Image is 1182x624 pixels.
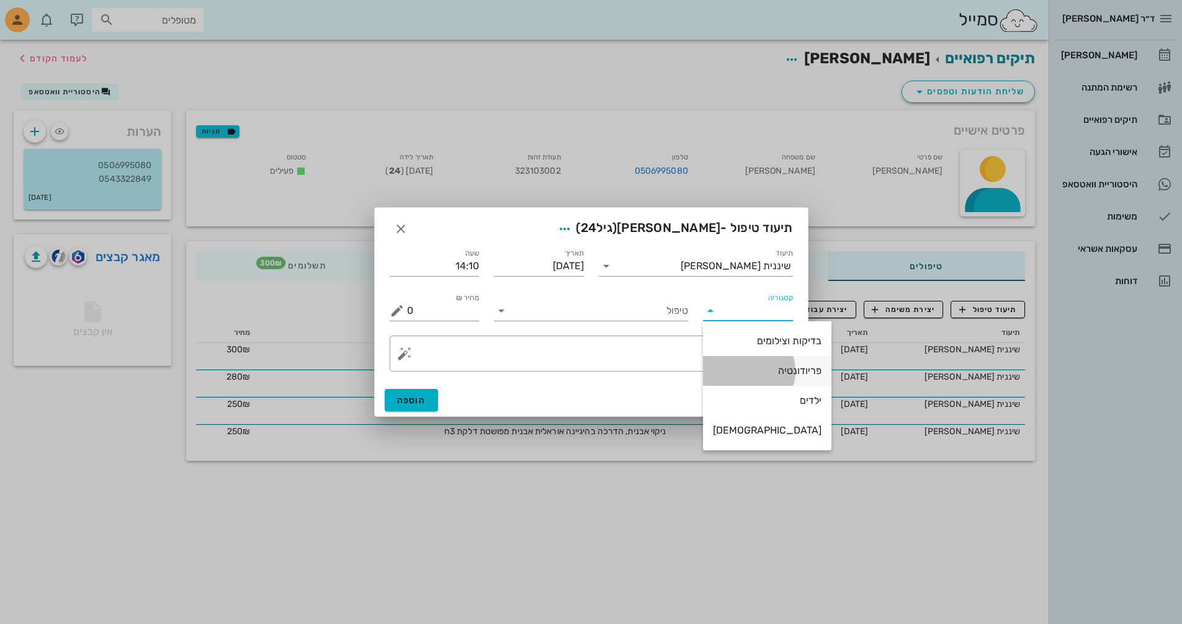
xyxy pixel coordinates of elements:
div: [DEMOGRAPHIC_DATA] [713,424,822,436]
button: מחיר ₪ appended action [390,303,405,318]
button: הוספה [385,389,439,411]
span: [PERSON_NAME] [617,220,720,235]
label: קטגוריה [768,293,793,303]
div: פריודונטיה [713,365,822,377]
label: תיעוד [776,249,793,258]
span: (גיל ) [576,220,617,235]
div: תיעודשיננית [PERSON_NAME] [599,256,793,276]
span: תיעוד טיפול - [553,218,792,240]
label: תאריך [564,249,584,258]
label: מחיר ₪ [456,293,480,303]
span: הוספה [397,395,426,406]
div: ילדים [713,394,822,406]
label: שעה [465,249,480,258]
div: שיננית [PERSON_NAME] [681,261,790,272]
div: בדיקות וצילומים [713,335,822,347]
span: 24 [581,220,597,235]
